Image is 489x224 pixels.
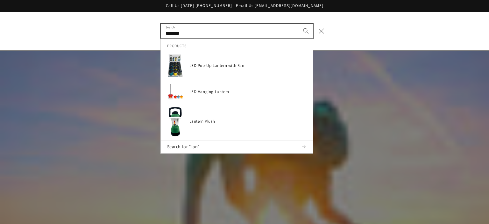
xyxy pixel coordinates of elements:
img: Lantern Plush [167,106,183,137]
a: LED Hanging Lantern [161,81,313,103]
h3: Lantern Plush [189,119,307,124]
img: LED Pop-Up Lantern with Fan [167,54,183,77]
a: Lantern Plush [161,103,313,140]
button: Search [299,24,313,38]
button: Search for “lan” [161,141,313,153]
img: LED Hanging Lantern [167,84,183,100]
h3: LED Pop-Up Lantern with Fan [189,63,307,69]
button: Close [315,24,329,38]
a: LED Pop-Up Lantern with Fan [161,51,313,81]
h2: Products [167,39,307,51]
h3: LED Hanging Lantern [189,89,307,95]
